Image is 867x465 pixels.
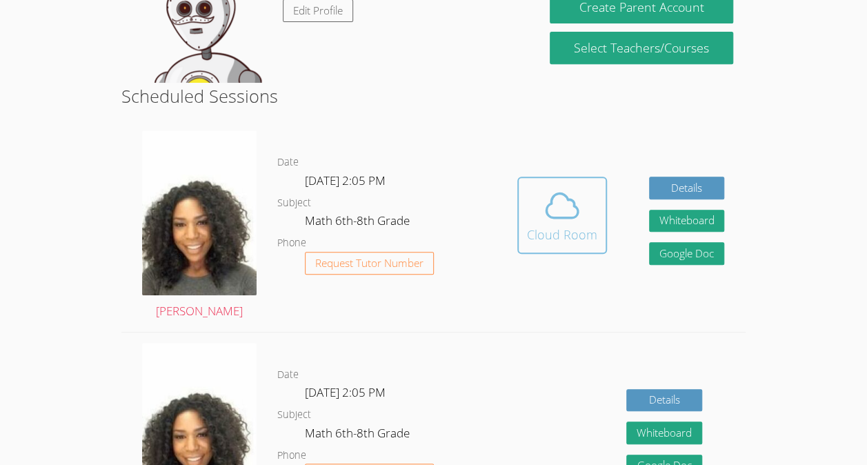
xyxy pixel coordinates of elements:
button: Request Tutor Number [305,252,434,275]
span: Request Tutor Number [315,258,423,268]
div: Cloud Room [527,225,597,244]
dd: Math 6th-8th Grade [305,424,412,447]
a: [PERSON_NAME] [142,130,257,321]
a: Details [626,389,702,412]
img: avatar.png [142,130,257,295]
a: Google Doc [649,242,725,265]
dt: Phone [277,235,306,252]
button: Cloud Room [517,177,607,254]
a: Select Teachers/Courses [550,32,733,64]
span: [DATE] 2:05 PM [305,384,386,400]
a: Details [649,177,725,199]
dd: Math 6th-8th Grade [305,211,412,235]
dt: Subject [277,406,311,424]
button: Whiteboard [649,210,725,232]
dt: Date [277,154,299,171]
button: Whiteboard [626,422,702,444]
dt: Phone [277,447,306,464]
span: [DATE] 2:05 PM [305,172,386,188]
dt: Subject [277,195,311,212]
h2: Scheduled Sessions [121,83,746,109]
dt: Date [277,366,299,384]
